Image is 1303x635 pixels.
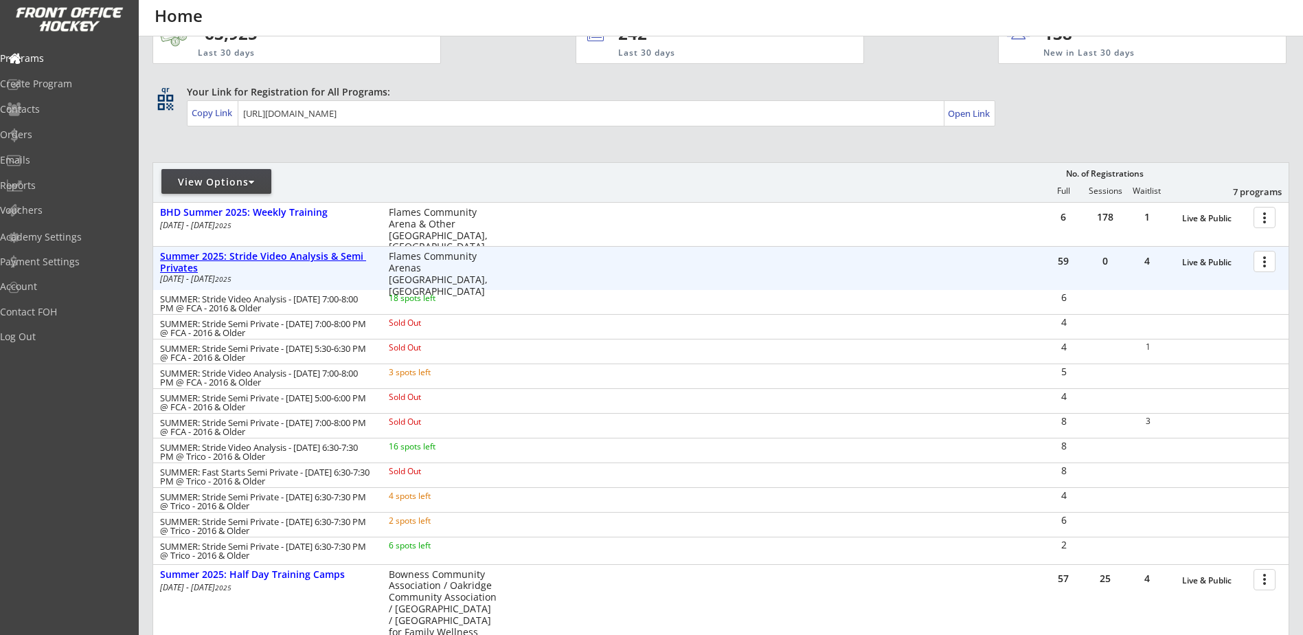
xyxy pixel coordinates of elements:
div: 6 [1043,515,1084,525]
div: 3 spots left [389,368,477,377]
div: Flames Community Arenas [GEOGRAPHIC_DATA], [GEOGRAPHIC_DATA] [389,251,497,297]
div: [DATE] - [DATE] [160,275,370,283]
div: 2 spots left [389,517,477,525]
div: Sold Out [389,319,477,327]
em: 2025 [215,583,231,592]
div: Your Link for Registration for All Programs: [187,85,1247,99]
div: 16 spots left [389,443,477,451]
div: Live & Public [1182,576,1247,586]
div: 4 [1126,256,1168,266]
div: 4 [1043,317,1084,327]
div: Sold Out [389,467,477,476]
div: Open Link [948,108,991,120]
button: more_vert [1254,207,1276,228]
button: qr_code [155,92,176,113]
div: SUMMER: Stride Video Analysis - [DATE] 7:00-8:00 PM @ FCA - 2016 & Older [160,295,370,313]
a: Open Link [948,104,991,123]
div: New in Last 30 days [1043,47,1222,59]
div: 25 [1085,574,1126,583]
button: more_vert [1254,251,1276,272]
div: 6 spots left [389,542,477,550]
div: Sold Out [389,344,477,352]
div: 1 [1128,343,1168,351]
em: 2025 [215,221,231,230]
div: Copy Link [192,107,235,119]
div: qr [157,85,173,94]
div: 3 [1128,417,1168,425]
div: View Options [161,175,271,189]
div: [DATE] - [DATE] [160,583,370,592]
div: 4 [1126,574,1168,583]
div: Summer 2025: Stride Video Analysis & Semi Privates [160,251,374,274]
div: Full [1043,186,1084,196]
div: Sold Out [389,418,477,426]
div: 57 [1043,574,1084,583]
div: Summer 2025: Half Day Training Camps [160,569,374,581]
div: SUMMER: Stride Semi Private - [DATE] 6:30-7:30 PM @ Trico - 2016 & Older [160,542,370,560]
div: 8 [1043,416,1084,426]
div: 5 [1043,367,1084,377]
div: SUMMER: Fast Starts Semi Private - [DATE] 6:30-7:30 PM @ Trico - 2016 & Older [160,468,370,486]
div: 8 [1043,441,1084,451]
div: 59 [1043,256,1084,266]
div: 0 [1085,256,1126,266]
div: 6 [1043,293,1084,302]
div: Sold Out [389,393,477,401]
div: SUMMER: Stride Video Analysis - [DATE] 6:30-7:30 PM @ Trico - 2016 & Older [160,443,370,461]
div: Last 30 days [618,47,807,59]
div: SUMMER: Stride Semi Private - [DATE] 6:30-7:30 PM @ Trico - 2016 & Older [160,493,370,511]
div: Last 30 days [198,47,374,59]
div: 4 [1043,491,1084,500]
button: more_vert [1254,569,1276,590]
div: 6 [1043,212,1084,222]
em: 2025 [215,274,231,284]
div: No. of Registrations [1062,169,1147,179]
div: 1 [1126,212,1168,222]
div: Flames Community Arena & Other [GEOGRAPHIC_DATA], [GEOGRAPHIC_DATA] [389,207,497,253]
div: 4 spots left [389,492,477,500]
div: SUMMER: Stride Semi Private - [DATE] 5:30-6:30 PM @ FCA - 2016 & Older [160,344,370,362]
div: Waitlist [1126,186,1167,196]
div: [DATE] - [DATE] [160,221,370,230]
div: 18 spots left [389,294,477,302]
div: SUMMER: Stride Semi Private - [DATE] 7:00-8:00 PM @ FCA - 2016 & Older [160,419,370,436]
div: Live & Public [1182,214,1247,223]
div: SUMMER: Stride Semi Private - [DATE] 6:30-7:30 PM @ Trico - 2016 & Older [160,517,370,535]
div: 7 programs [1210,186,1282,198]
div: 178 [1085,212,1126,222]
div: SUMMER: Stride Semi Private - [DATE] 7:00-8:00 PM @ FCA - 2016 & Older [160,320,370,337]
div: 4 [1043,342,1084,352]
div: SUMMER: Stride Video Analysis - [DATE] 7:00-8:00 PM @ FCA - 2016 & Older [160,369,370,387]
div: BHD Summer 2025: Weekly Training [160,207,374,219]
div: SUMMER: Stride Semi Private - [DATE] 5:00-6:00 PM @ FCA - 2016 & Older [160,394,370,412]
div: 2 [1043,540,1084,550]
div: 8 [1043,466,1084,476]
div: 4 [1043,392,1084,401]
div: Live & Public [1182,258,1247,267]
div: Sessions [1085,186,1126,196]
